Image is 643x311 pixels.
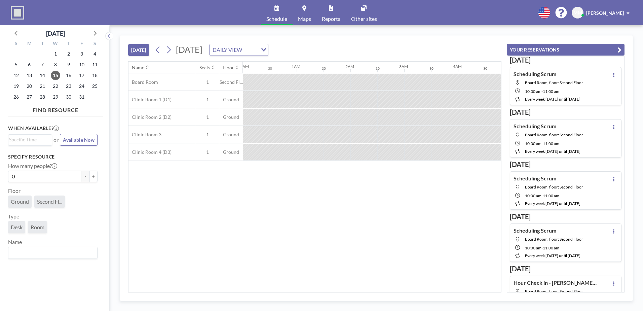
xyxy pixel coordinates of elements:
span: Clinic Room 3 [128,132,161,138]
img: organization-logo [11,6,24,20]
span: - [541,245,543,250]
span: Tuesday, October 14, 2025 [38,71,47,80]
span: [DATE] [176,44,202,55]
div: M [23,40,36,48]
span: Ground [219,132,243,138]
div: S [88,40,101,48]
h3: [DATE] [510,108,621,116]
div: Seats [199,65,210,71]
span: Wednesday, October 1, 2025 [51,49,60,59]
div: 30 [483,66,487,71]
span: Board Room, floor: Second Floor [525,184,583,189]
h3: [DATE] [510,56,621,64]
span: Available Now [63,137,94,143]
span: Monday, October 6, 2025 [25,60,34,69]
span: Schedule [266,16,287,22]
h4: FIND RESOURCE [8,104,103,113]
span: every week [DATE] until [DATE] [525,149,580,154]
span: Wednesday, October 15, 2025 [51,71,60,80]
span: 11:00 AM [543,89,559,94]
span: Board Room, floor: Second Floor [525,80,583,85]
span: 11:00 AM [543,141,559,146]
span: Thursday, October 16, 2025 [64,71,73,80]
div: 2AM [345,64,354,69]
button: + [89,171,98,182]
h3: [DATE] [510,265,621,273]
span: Saturday, October 11, 2025 [90,60,100,69]
div: S [10,40,23,48]
span: Tuesday, October 7, 2025 [38,60,47,69]
div: W [49,40,62,48]
span: Sunday, October 26, 2025 [11,92,21,102]
span: Reports [322,16,340,22]
span: Saturday, October 25, 2025 [90,81,100,91]
span: Monday, October 27, 2025 [25,92,34,102]
span: Saturday, October 18, 2025 [90,71,100,80]
span: DAILY VIEW [211,45,243,54]
span: Friday, October 24, 2025 [77,81,86,91]
div: Search for option [8,135,52,145]
span: Tuesday, October 28, 2025 [38,92,47,102]
h3: Specify resource [8,154,98,160]
span: Tuesday, October 21, 2025 [38,81,47,91]
div: 4AM [453,64,462,69]
div: 12AM [238,64,249,69]
div: Search for option [8,247,97,258]
span: 1 [196,132,219,138]
span: 1 [196,114,219,120]
span: Ground [219,97,243,103]
span: Clinic Room 4 (D3) [128,149,172,155]
span: Monday, October 13, 2025 [25,71,34,80]
div: Search for option [210,44,268,56]
span: Board Room, floor: Second Floor [525,237,583,242]
span: Second Fl... [37,198,62,205]
span: Thursday, October 30, 2025 [64,92,73,102]
span: every week [DATE] until [DATE] [525,97,580,102]
span: Room [31,224,44,230]
label: Name [8,239,22,245]
span: Thursday, October 9, 2025 [64,60,73,69]
div: 1AM [292,64,300,69]
span: MM [573,10,582,16]
span: Other sites [351,16,377,22]
span: Saturday, October 4, 2025 [90,49,100,59]
span: 1 [196,97,219,103]
span: 10:00 AM [525,141,541,146]
span: Clinic Room 1 (D1) [128,97,172,103]
span: Friday, October 17, 2025 [77,71,86,80]
button: YOUR RESERVATIONS [507,44,625,56]
span: Ground [219,149,243,155]
div: 30 [376,66,380,71]
span: Friday, October 31, 2025 [77,92,86,102]
span: Sunday, October 5, 2025 [11,60,21,69]
span: Board Room, floor: Second Floor [525,132,583,137]
label: How many people? [8,163,57,169]
span: Thursday, October 23, 2025 [64,81,73,91]
span: Wednesday, October 29, 2025 [51,92,60,102]
span: Ground [11,198,29,205]
button: - [81,171,89,182]
h4: Scheduling Scrum [514,227,556,234]
span: every week [DATE] until [DATE] [525,201,580,206]
h3: [DATE] [510,160,621,169]
span: Friday, October 10, 2025 [77,60,86,69]
span: - [541,89,543,94]
label: Type [8,213,19,220]
span: Sunday, October 19, 2025 [11,81,21,91]
div: F [75,40,88,48]
h4: Hour Check in - [PERSON_NAME] & [PERSON_NAME] [514,279,598,286]
span: 11:00 AM [543,245,559,250]
button: Available Now [60,134,98,146]
label: Floor [8,187,21,194]
span: Maps [298,16,311,22]
div: T [36,40,49,48]
input: Search for option [244,45,257,54]
span: [PERSON_NAME] [586,10,624,16]
span: 10:00 AM [525,89,541,94]
span: Wednesday, October 8, 2025 [51,60,60,69]
span: Ground [219,114,243,120]
span: Wednesday, October 22, 2025 [51,81,60,91]
h4: Scheduling Scrum [514,71,556,77]
input: Search for option [9,248,93,257]
div: 30 [268,66,272,71]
